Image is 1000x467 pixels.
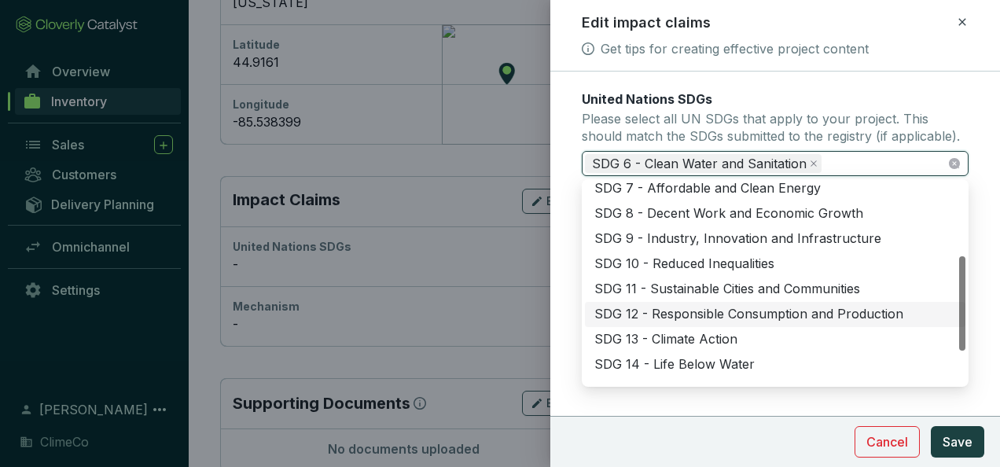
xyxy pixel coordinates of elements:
label: United Nations SDGs [582,90,712,108]
div: SDG 10 - Reduced Inequalities [594,256,956,273]
p: Please select all UN SDGs that apply to your project. This should match the SDGs submitted to the... [582,111,969,145]
div: SDG 15 - Life On Land [585,377,965,403]
div: SDG 8 - Decent Work and Economic Growth [585,201,965,226]
div: SDG 10 - Reduced Inequalities [585,252,965,277]
div: SDG 11 - Sustainable Cities and Communities [585,277,965,302]
button: Cancel [855,426,920,458]
div: SDG 13 - Climate Action [585,327,965,352]
div: SDG 11 - Sustainable Cities and Communities [594,281,956,298]
span: Save [943,432,972,451]
span: Cancel [866,432,908,451]
div: SDG 9 - Industry, Innovation and Infrastructure [585,226,965,252]
div: SDG 9 - Industry, Innovation and Infrastructure [594,230,956,248]
h2: Edit impact claims [582,13,711,33]
span: SDG 6 - Clean Water and Sanitation [585,154,822,173]
span: close [810,160,818,167]
div: SDG 12 - Responsible Consumption and Production [585,302,965,327]
div: SDG 15 - Life On Land [594,381,956,399]
span: close-circle [949,158,960,169]
div: SDG 14 - Life Below Water [594,356,956,373]
div: SDG 7 - Affordable and Clean Energy [585,176,965,201]
div: SDG 12 - Responsible Consumption and Production [594,306,956,323]
a: Get tips for creating effective project content [601,39,869,58]
div: SDG 8 - Decent Work and Economic Growth [594,205,956,222]
div: SDG 14 - Life Below Water [585,352,965,377]
span: SDG 6 - Clean Water and Sanitation [592,155,807,172]
div: SDG 13 - Climate Action [594,331,956,348]
button: Save [931,426,984,458]
div: SDG 7 - Affordable and Clean Energy [594,180,956,197]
